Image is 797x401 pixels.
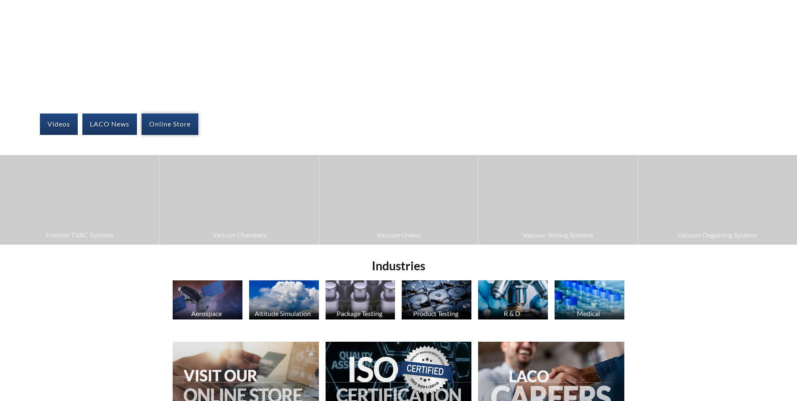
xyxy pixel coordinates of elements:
div: Package Testing [324,309,395,317]
a: Vacuum Ovens [319,155,478,244]
a: Videos [40,113,78,135]
img: Satellite image [173,280,242,319]
h2: Industries [169,258,627,274]
img: Perfume Bottles image [326,280,395,319]
a: Vacuum Chambers [160,155,318,244]
a: Vacuum Degassing Systems [638,155,797,244]
div: R & D [477,309,547,317]
a: Product Testing Hard Drives image [402,280,471,322]
span: Vacuum Chambers [164,230,314,240]
img: Altitude Simulation, Clouds [249,280,319,319]
span: Vacuum Degassing Systems [642,230,793,240]
a: Package Testing Perfume Bottles image [326,280,395,322]
a: R & D Microscope image [478,280,548,322]
a: Online Store [142,113,198,135]
img: Hard Drives image [402,280,471,319]
a: Altitude Simulation Altitude Simulation, Clouds [249,280,319,322]
div: Altitude Simulation [248,309,318,317]
div: Product Testing [400,309,471,317]
a: Medical Medication Bottles image [555,280,624,322]
a: Aerospace Satellite image [173,280,242,322]
div: Aerospace [171,309,242,317]
a: Vacuum Testing Systems [479,155,637,244]
img: Microscope image [478,280,548,319]
span: Vacuum Testing Systems [483,230,633,240]
span: Vacuum Ovens [324,230,474,240]
img: Medication Bottles image [555,280,624,319]
a: LACO News [82,113,137,135]
div: Medical [553,309,623,317]
span: Frontier TVAC Systems [4,230,155,240]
